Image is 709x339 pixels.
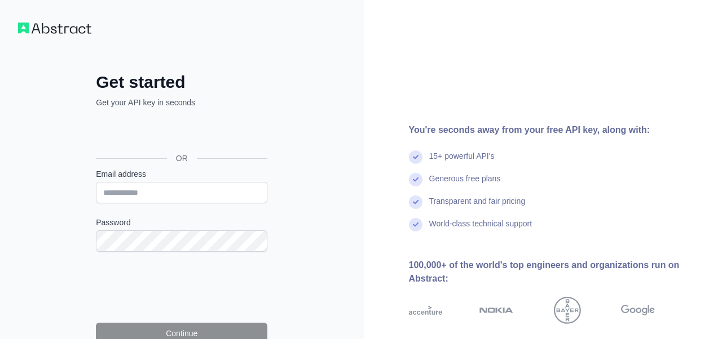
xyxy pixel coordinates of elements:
iframe: Sign in with Google Button [90,121,271,145]
img: check mark [409,150,422,164]
div: 15+ powerful API's [429,150,495,173]
label: Email address [96,168,267,180]
div: You're seconds away from your free API key, along with: [409,123,692,137]
img: Workflow [18,23,91,34]
span: OR [167,153,197,164]
img: bayer [554,297,581,324]
div: World-class technical support [429,218,532,240]
img: check mark [409,195,422,209]
label: Password [96,217,267,228]
div: 100,000+ of the world's top engineers and organizations run on Abstract: [409,258,692,286]
img: google [621,297,655,324]
img: nokia [479,297,513,324]
iframe: reCAPTCHA [96,265,267,309]
div: Transparent and fair pricing [429,195,526,218]
h2: Get started [96,72,267,92]
div: Generous free plans [429,173,501,195]
img: check mark [409,173,422,186]
img: check mark [409,218,422,231]
p: Get your API key in seconds [96,97,267,108]
img: accenture [409,297,443,324]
